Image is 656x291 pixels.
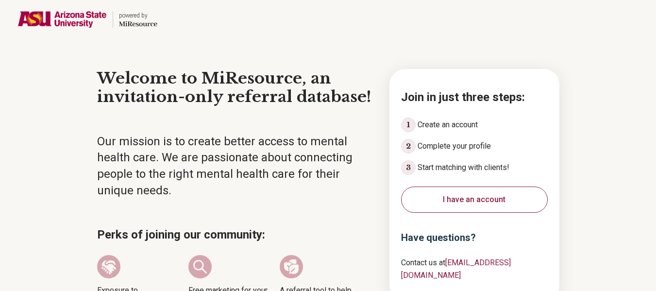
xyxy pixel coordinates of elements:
li: Create an account [401,118,548,132]
h2: Join in just three steps: [401,88,548,106]
li: Complete your profile [401,139,548,154]
p: Our mission is to create better access to mental health care. We are passionate about connecting ... [97,134,372,199]
li: Start matching with clients! [401,160,548,175]
h1: Welcome to MiResource, an invitation-only referral database! [97,69,372,106]
button: I have an account [401,187,548,213]
div: powered by [119,11,157,20]
p: Contact us at [401,257,548,281]
img: Arizona State University [17,8,107,31]
h2: Perks of joining our community: [97,226,372,243]
a: Arizona State Universitypowered by [17,8,157,31]
a: [EMAIL_ADDRESS][DOMAIN_NAME] [401,258,511,280]
h3: Have questions? [401,230,548,245]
